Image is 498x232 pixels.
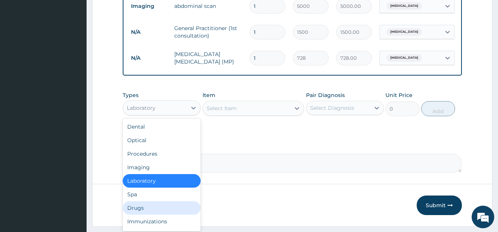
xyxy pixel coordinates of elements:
[207,105,237,112] div: Select Item
[306,91,345,99] label: Pair Diagnosis
[123,92,139,99] label: Types
[387,28,422,36] span: [MEDICAL_DATA]
[310,104,354,112] div: Select Diagnosis
[123,143,462,150] label: Comment
[417,196,462,215] button: Submit
[385,91,413,99] label: Unit Price
[123,174,201,188] div: Laboratory
[4,153,143,179] textarea: Type your message and hit 'Enter'
[203,91,215,99] label: Item
[123,201,201,215] div: Drugs
[123,147,201,161] div: Procedures
[44,68,104,144] span: We're online!
[421,101,455,116] button: Add
[387,2,422,10] span: [MEDICAL_DATA]
[127,25,171,39] td: N/A
[39,42,126,52] div: Chat with us now
[123,215,201,228] div: Immunizations
[123,161,201,174] div: Imaging
[123,120,201,133] div: Dental
[127,104,155,112] div: Laboratory
[123,188,201,201] div: Spa
[171,47,246,69] td: [MEDICAL_DATA] [MEDICAL_DATA] (MP)
[14,38,30,56] img: d_794563401_company_1708531726252_794563401
[127,51,171,65] td: N/A
[171,21,246,43] td: General Practitioner (1st consultation)
[387,54,422,62] span: [MEDICAL_DATA]
[123,133,201,147] div: Optical
[123,4,142,22] div: Minimize live chat window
